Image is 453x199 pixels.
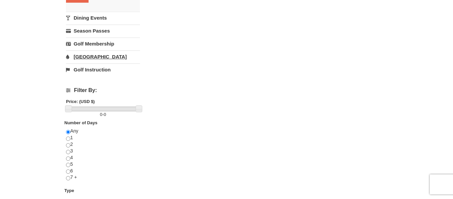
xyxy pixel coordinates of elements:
[66,99,95,104] strong: Price: (USD $)
[66,12,140,24] a: Dining Events
[64,188,74,193] strong: Type
[66,25,140,37] a: Season Passes
[66,87,140,93] h4: Filter By:
[66,128,140,187] div: Any 1 2 3 4 5 6 7 +
[66,50,140,63] a: [GEOGRAPHIC_DATA]
[100,112,102,117] span: 0
[66,111,140,118] label: -
[66,63,140,76] a: Golf Instruction
[66,38,140,50] a: Golf Membership
[104,112,106,117] span: 0
[64,120,97,125] strong: Number of Days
